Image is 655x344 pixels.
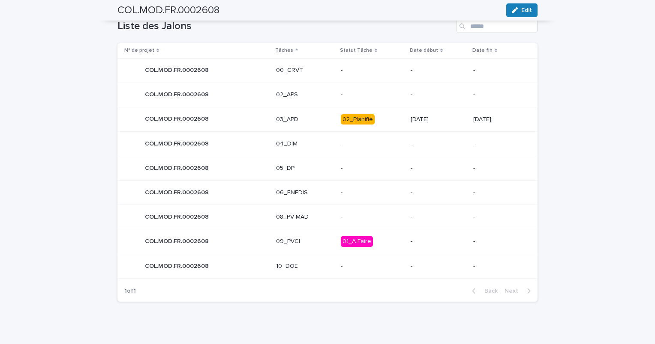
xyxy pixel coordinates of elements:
p: - [341,214,404,221]
p: - [473,67,524,74]
p: COL.MOD.FR.0002608 [145,261,210,270]
p: 09_PVCI [276,238,334,245]
span: Edit [521,7,532,13]
p: - [411,67,466,74]
p: COL.MOD.FR.0002608 [145,114,210,123]
p: - [473,214,524,221]
p: - [473,189,524,196]
p: COL.MOD.FR.0002608 [145,236,210,245]
tr: COL.MOD.FR.0002608COL.MOD.FR.0002608 04_DIM--- [117,132,538,156]
tr: COL.MOD.FR.0002608COL.MOD.FR.0002608 08_PV MAD--- [117,205,538,229]
p: - [473,165,524,172]
button: Next [501,287,538,295]
p: COL.MOD.FR.0002608 [145,139,210,148]
h2: COL.MOD.FR.0002608 [117,4,219,17]
p: 00_CRVT [276,67,334,74]
p: COL.MOD.FR.0002608 [145,187,210,196]
button: Back [465,287,501,295]
h1: Liste des Jalons [117,20,453,33]
p: - [411,189,466,196]
p: - [411,238,466,245]
p: [DATE] [411,116,466,123]
tr: COL.MOD.FR.0002608COL.MOD.FR.0002608 10_DOE--- [117,254,538,279]
p: 02_APS [276,91,334,98]
div: 02_Planifié [341,114,375,125]
p: - [341,189,404,196]
p: - [411,263,466,270]
tr: COL.MOD.FR.0002608COL.MOD.FR.0002608 05_DP--- [117,156,538,181]
p: Statut Tâche [340,46,373,55]
input: Search [456,19,538,33]
p: - [341,263,404,270]
p: - [411,214,466,221]
p: N° de projet [124,46,154,55]
tr: COL.MOD.FR.0002608COL.MOD.FR.0002608 00_CRVT--- [117,58,538,83]
tr: COL.MOD.FR.0002608COL.MOD.FR.0002608 09_PVCI01_A Faire-- [117,229,538,254]
tr: COL.MOD.FR.0002608COL.MOD.FR.0002608 02_APS--- [117,83,538,107]
p: Date début [410,46,438,55]
p: 10_DOE [276,263,334,270]
p: - [341,140,404,148]
p: [DATE] [473,116,524,123]
p: COL.MOD.FR.0002608 [145,163,210,172]
p: - [341,91,404,98]
p: Tâches [275,46,293,55]
p: COL.MOD.FR.0002608 [145,65,210,74]
p: - [473,263,524,270]
div: 01_A Faire [341,236,373,247]
tr: COL.MOD.FR.0002608COL.MOD.FR.0002608 06_ENEDIS--- [117,181,538,205]
p: - [411,165,466,172]
p: - [341,67,404,74]
p: 06_ENEDIS [276,189,334,196]
p: COL.MOD.FR.0002608 [145,89,210,98]
span: Next [505,288,523,294]
p: - [473,238,524,245]
p: - [341,165,404,172]
p: 1 of 1 [117,281,143,302]
button: Edit [506,3,538,17]
p: - [411,140,466,148]
p: - [411,91,466,98]
p: COL.MOD.FR.0002608 [145,212,210,221]
p: 05_DP [276,165,334,172]
p: 08_PV MAD [276,214,334,221]
p: 04_DIM [276,140,334,148]
p: 03_APD [276,116,334,123]
span: Back [479,288,498,294]
tr: COL.MOD.FR.0002608COL.MOD.FR.0002608 03_APD02_Planifié[DATE][DATE] [117,107,538,132]
p: - [473,140,524,148]
p: Date fin [472,46,493,55]
p: - [473,91,524,98]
